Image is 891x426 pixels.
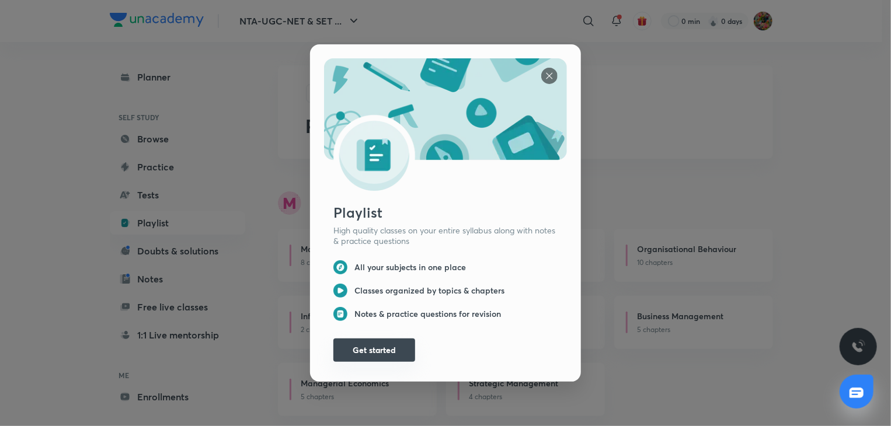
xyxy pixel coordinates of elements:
[354,285,504,296] h6: Classes organized by topics & chapters
[333,260,347,274] img: syllabus
[333,307,347,321] img: syllabus
[541,68,558,84] img: syllabus
[333,225,558,246] p: High quality classes on your entire syllabus along with notes & practice questions
[354,309,501,319] h6: Notes & practice questions for revision
[354,262,466,273] h6: All your subjects in one place
[324,58,567,191] img: syllabus
[333,338,415,362] button: Get started
[333,284,347,298] img: syllabus
[333,202,567,223] div: Playlist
